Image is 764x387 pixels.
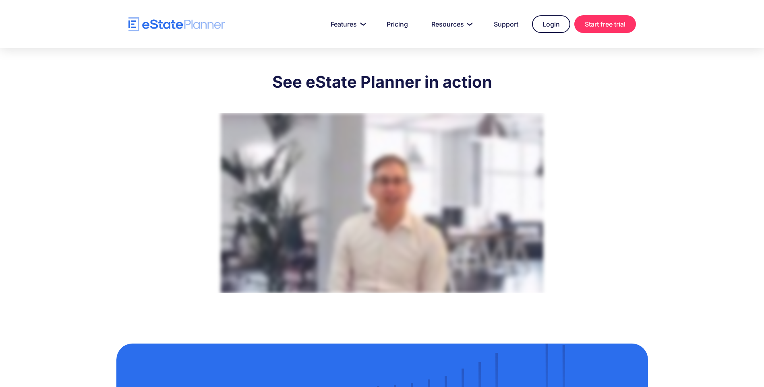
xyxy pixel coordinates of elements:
a: Support [484,16,528,32]
a: Resources [422,16,480,32]
h2: See eState Planner in action [193,72,571,92]
a: Pricing [377,16,418,32]
a: Login [532,15,570,33]
a: Features [321,16,373,32]
a: home [128,17,225,31]
a: Start free trial [574,15,636,33]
